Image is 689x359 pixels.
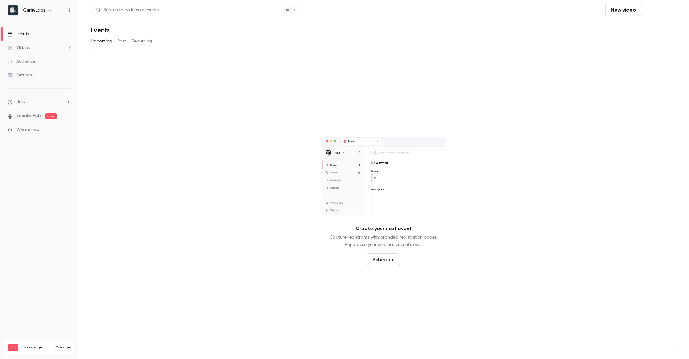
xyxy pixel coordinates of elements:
button: Upcoming [91,36,112,46]
button: Past [117,36,126,46]
h6: CurifyLabs [23,7,45,13]
a: Manage [55,345,70,350]
a: SpeakerHub [16,113,41,119]
button: Recurring [131,36,152,46]
span: What's new [16,127,40,133]
div: Settings [8,72,33,78]
h1: Events [91,26,110,34]
button: New video [605,4,641,16]
button: Schedule [644,4,676,16]
div: Audience [8,58,35,65]
span: Help [16,99,25,105]
p: Create your next event [356,225,412,232]
div: Search for videos or events [96,7,159,13]
div: Events [8,31,29,37]
iframe: Noticeable Trigger [63,127,71,133]
span: Plan usage [22,345,52,350]
img: CurifyLabs [8,5,18,15]
span: new [45,113,57,119]
button: Schedule [367,253,400,266]
div: Videos [8,45,30,51]
p: Capture registrants with branded registration pages. Repurpose your webinar once it's over. [330,234,438,248]
li: help-dropdown-opener [8,99,71,105]
span: Pro [8,344,18,351]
